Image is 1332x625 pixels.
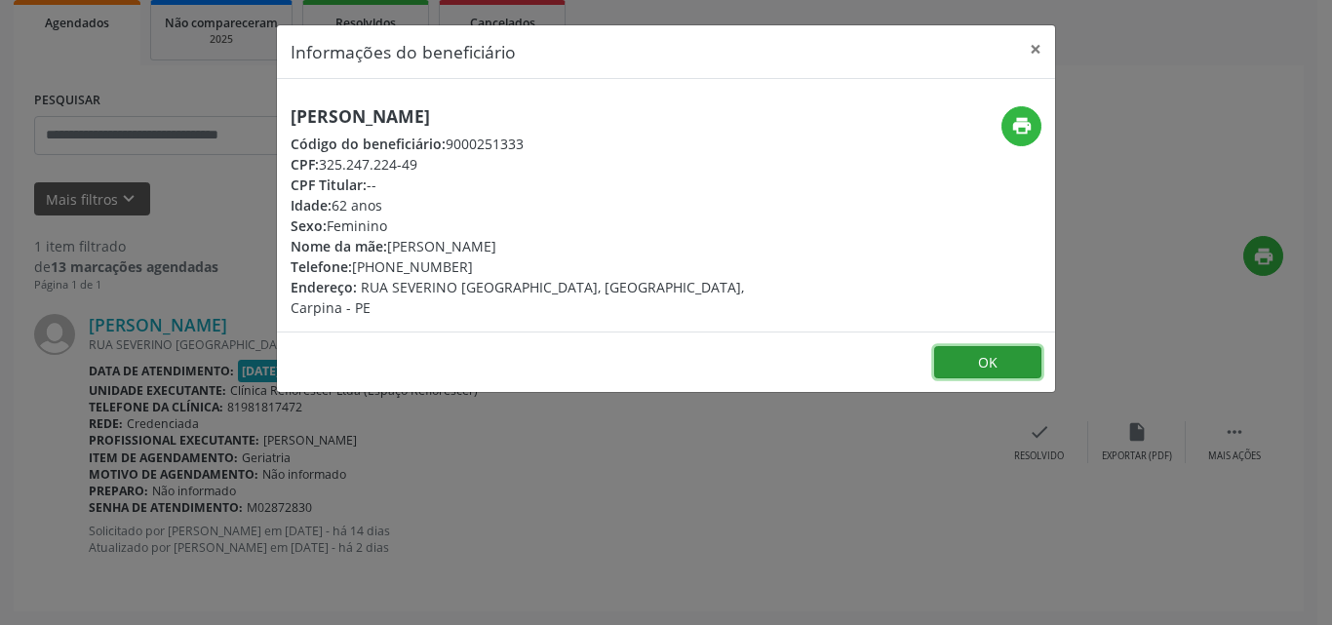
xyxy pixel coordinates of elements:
span: CPF: [291,155,319,174]
div: Feminino [291,215,782,236]
div: 325.247.224-49 [291,154,782,175]
h5: [PERSON_NAME] [291,106,782,127]
i: print [1011,115,1033,137]
span: CPF Titular: [291,176,367,194]
span: Endereço: [291,278,357,296]
span: Código do beneficiário: [291,135,446,153]
span: RUA SEVERINO [GEOGRAPHIC_DATA], [GEOGRAPHIC_DATA], Carpina - PE [291,278,744,317]
div: 62 anos [291,195,782,215]
span: Nome da mãe: [291,237,387,255]
span: Idade: [291,196,332,215]
div: 9000251333 [291,134,782,154]
div: [PERSON_NAME] [291,236,782,256]
h5: Informações do beneficiário [291,39,516,64]
div: -- [291,175,782,195]
span: Sexo: [291,216,327,235]
button: Close [1016,25,1055,73]
div: [PHONE_NUMBER] [291,256,782,277]
button: OK [934,346,1041,379]
button: print [1001,106,1041,146]
span: Telefone: [291,257,352,276]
